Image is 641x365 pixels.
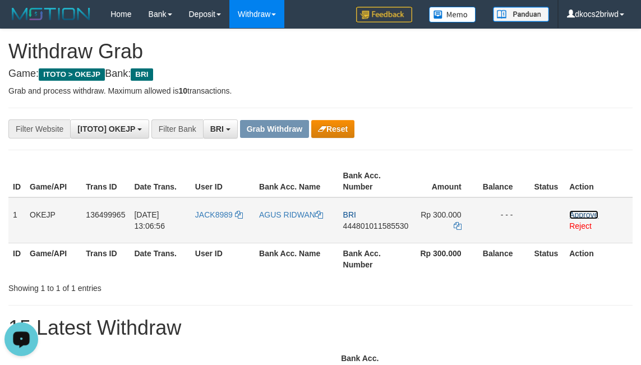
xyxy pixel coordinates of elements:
[413,165,478,197] th: Amount
[478,243,530,275] th: Balance
[25,165,81,197] th: Game/API
[81,243,130,275] th: Trans ID
[70,119,149,138] button: [ITOTO] OKEJP
[529,165,565,197] th: Status
[191,165,255,197] th: User ID
[25,197,81,243] td: OKEJP
[311,120,354,138] button: Reset
[8,68,633,80] h4: Game: Bank:
[255,165,339,197] th: Bank Acc. Name
[343,221,409,230] span: Copy 444801011585530 to clipboard
[195,210,243,219] a: JACK8989
[8,278,259,294] div: Showing 1 to 1 of 1 entries
[195,210,233,219] span: JACK8989
[8,40,633,63] h1: Withdraw Grab
[493,7,549,22] img: panduan.png
[240,120,309,138] button: Grab Withdraw
[529,243,565,275] th: Status
[478,165,530,197] th: Balance
[130,243,190,275] th: Date Trans.
[339,243,413,275] th: Bank Acc. Number
[130,165,190,197] th: Date Trans.
[478,197,530,243] td: - - -
[81,165,130,197] th: Trans ID
[343,210,356,219] span: BRI
[454,221,462,230] a: Copy 300000 to clipboard
[86,210,125,219] span: 136499965
[8,197,25,243] td: 1
[8,6,94,22] img: MOTION_logo.png
[339,165,413,197] th: Bank Acc. Number
[429,7,476,22] img: Button%20Memo.svg
[4,4,38,38] button: Open LiveChat chat widget
[255,243,339,275] th: Bank Acc. Name
[203,119,238,138] button: BRI
[77,124,135,133] span: [ITOTO] OKEJP
[8,119,70,138] div: Filter Website
[565,243,633,275] th: Action
[8,85,633,96] p: Grab and process withdraw. Maximum allowed is transactions.
[569,210,598,219] a: Approve
[259,210,323,219] a: AGUS RIDWAN
[39,68,105,81] span: ITOTO > OKEJP
[413,243,478,275] th: Rp 300.000
[356,7,412,22] img: Feedback.jpg
[210,124,224,133] span: BRI
[565,165,633,197] th: Action
[134,210,165,230] span: [DATE] 13:06:56
[421,210,461,219] span: Rp 300.000
[178,86,187,95] strong: 10
[8,165,25,197] th: ID
[569,221,592,230] a: Reject
[25,243,81,275] th: Game/API
[191,243,255,275] th: User ID
[131,68,153,81] span: BRI
[8,317,633,339] h1: 15 Latest Withdraw
[8,243,25,275] th: ID
[151,119,203,138] div: Filter Bank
